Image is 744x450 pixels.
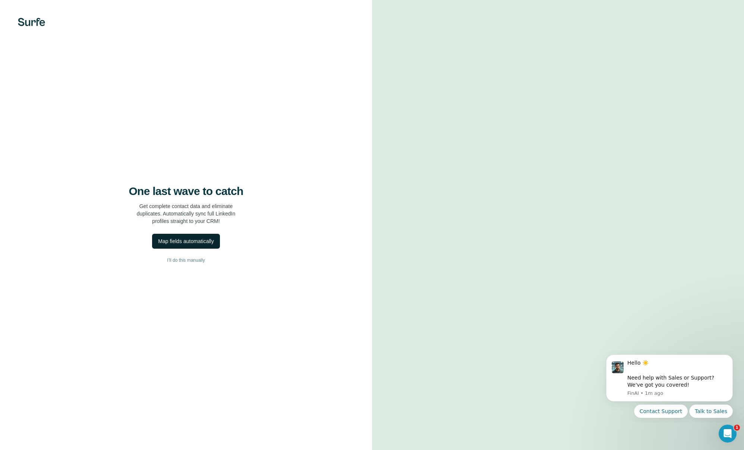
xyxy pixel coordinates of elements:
[15,255,357,266] button: I’ll do this manually
[167,257,205,264] span: I’ll do this manually
[158,237,214,245] div: Map fields automatically
[152,234,220,249] button: Map fields automatically
[129,185,243,198] h4: One last wave to catch
[734,425,740,431] span: 1
[18,18,45,26] img: Surfe's logo
[595,348,744,422] iframe: Intercom notifications message
[137,202,236,225] p: Get complete contact data and eliminate duplicates. Automatically sync full LinkedIn profiles str...
[719,425,737,443] iframe: Intercom live chat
